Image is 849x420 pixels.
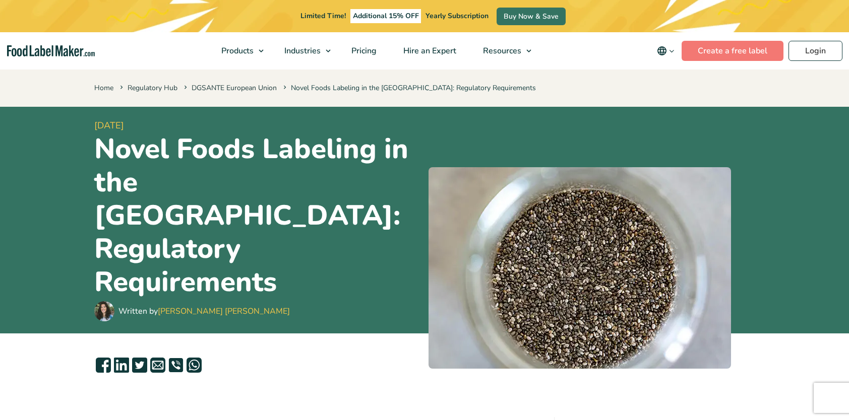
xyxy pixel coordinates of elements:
span: [DATE] [94,119,420,132]
a: Create a free label [682,41,783,61]
a: Regulatory Hub [128,83,177,93]
img: Maria Abi Hanna - Food Label Maker [94,301,114,321]
span: Industries [281,45,322,56]
span: Yearly Subscription [426,11,489,21]
span: Resources [480,45,522,56]
span: Products [218,45,255,56]
a: Resources [470,32,536,69]
a: Hire an Expert [390,32,467,69]
h1: Novel Foods Labeling in the [GEOGRAPHIC_DATA]: Regulatory Requirements [94,132,420,299]
a: Buy Now & Save [497,8,566,25]
a: Pricing [338,32,388,69]
span: Novel Foods Labeling in the [GEOGRAPHIC_DATA]: Regulatory Requirements [281,83,536,93]
span: Limited Time! [300,11,346,21]
a: Industries [271,32,336,69]
a: Products [208,32,269,69]
span: Hire an Expert [400,45,457,56]
span: Pricing [348,45,378,56]
a: DGSANTE European Union [192,83,277,93]
a: [PERSON_NAME] [PERSON_NAME] [158,306,290,317]
a: Login [789,41,842,61]
div: Written by [118,305,290,317]
span: Additional 15% OFF [350,9,421,23]
a: Home [94,83,113,93]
